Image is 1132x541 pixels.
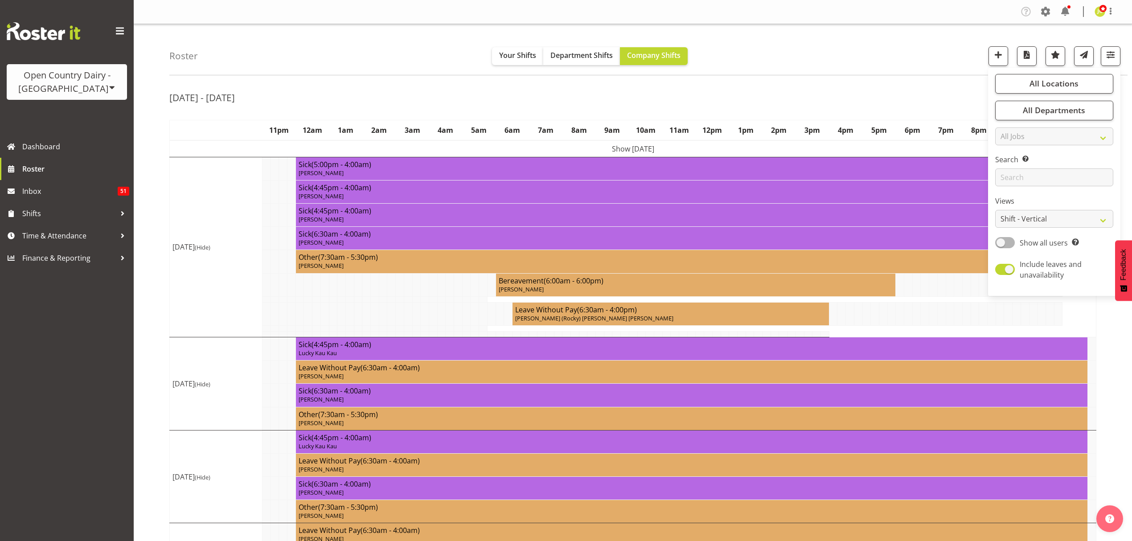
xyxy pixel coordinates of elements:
[515,314,673,322] span: [PERSON_NAME] (Rocky) [PERSON_NAME] [PERSON_NAME]
[299,192,344,200] span: [PERSON_NAME]
[896,120,929,140] th: 6pm
[995,74,1113,94] button: All Locations
[312,433,371,443] span: (4:45pm - 4:00am)
[1020,259,1082,280] span: Include leaves and unavailability
[1101,46,1120,66] button: Filter Shifts
[299,488,344,496] span: [PERSON_NAME]
[829,120,862,140] th: 4pm
[312,206,371,216] span: (4:45pm - 4:00am)
[169,51,198,61] h4: Roster
[988,46,1008,66] button: Add a new shift
[22,184,118,198] span: Inbox
[361,363,420,373] span: (6:30am - 4:00am)
[299,363,1085,372] h4: Leave Without Pay
[329,120,362,140] th: 1am
[299,349,337,357] span: Lucky Kau Kau
[299,419,344,427] span: [PERSON_NAME]
[7,22,80,40] img: Rosterit website logo
[1020,238,1068,248] span: Show all users
[543,47,620,65] button: Department Shifts
[299,230,1085,238] h4: Sick
[299,512,344,520] span: [PERSON_NAME]
[550,50,613,60] span: Department Shifts
[362,120,396,140] th: 2am
[429,120,462,140] th: 4am
[929,120,963,140] th: 7pm
[499,50,536,60] span: Your Shifts
[299,253,1085,262] h4: Other
[1095,6,1105,17] img: jessica-greenwood7429.jpg
[299,480,1085,488] h4: Sick
[1115,240,1132,301] button: Feedback - Show survey
[170,337,262,430] td: [DATE]
[262,120,295,140] th: 11pm
[22,207,116,220] span: Shifts
[361,525,420,535] span: (6:30am - 4:00am)
[1074,46,1094,66] button: Send a list of all shifts for the selected filtered period to all rostered employees.
[299,386,1085,395] h4: Sick
[763,120,796,140] th: 2pm
[22,251,116,265] span: Finance & Reporting
[1120,249,1128,280] span: Feedback
[118,187,129,196] span: 51
[662,120,696,140] th: 11am
[16,69,118,95] div: Open Country Dairy - [GEOGRAPHIC_DATA]
[312,183,371,193] span: (4:45pm - 4:00am)
[995,168,1113,186] input: Search
[299,262,344,270] span: [PERSON_NAME]
[499,285,544,293] span: [PERSON_NAME]
[312,479,371,489] span: (6:30am - 4:00am)
[562,120,596,140] th: 8am
[796,120,829,140] th: 3pm
[318,502,378,512] span: (7:30am - 5:30pm)
[492,47,543,65] button: Your Shifts
[312,160,371,169] span: (5:00pm - 4:00am)
[1046,46,1065,66] button: Highlight an important date within the roster.
[629,120,662,140] th: 10am
[577,305,637,315] span: (6:30am - 4:00pm)
[1105,514,1114,523] img: help-xxl-2.png
[596,120,629,140] th: 9am
[299,215,344,223] span: [PERSON_NAME]
[299,160,1085,169] h4: Sick
[299,206,1085,215] h4: Sick
[544,276,603,286] span: (6:00am - 6:00pm)
[995,196,1113,206] label: Views
[170,140,1096,157] td: Show [DATE]
[1023,105,1085,115] span: All Departments
[299,395,344,403] span: [PERSON_NAME]
[299,183,1085,192] h4: Sick
[318,252,378,262] span: (7:30am - 5:30pm)
[195,473,210,481] span: (Hide)
[312,386,371,396] span: (6:30am - 4:00am)
[195,380,210,388] span: (Hide)
[299,410,1085,419] h4: Other
[995,101,1113,120] button: All Departments
[170,430,262,523] td: [DATE]
[729,120,763,140] th: 1pm
[299,465,344,473] span: [PERSON_NAME]
[169,92,235,103] h2: [DATE] - [DATE]
[696,120,729,140] th: 12pm
[22,162,129,176] span: Roster
[299,340,1085,349] h4: Sick
[361,456,420,466] span: (6:30am - 4:00am)
[299,456,1085,465] h4: Leave Without Pay
[195,243,210,251] span: (Hide)
[22,140,129,153] span: Dashboard
[312,340,371,349] span: (4:45pm - 4:00am)
[499,276,893,285] h4: Bereavement
[295,120,329,140] th: 12am
[995,154,1113,165] label: Search
[1029,78,1079,89] span: All Locations
[1017,46,1037,66] button: Download a PDF of the roster according to the set date range.
[299,442,337,450] span: Lucky Kau Kau
[462,120,496,140] th: 5am
[496,120,529,140] th: 6am
[312,229,371,239] span: (6:30am - 4:00am)
[299,503,1085,512] h4: Other
[299,526,1085,535] h4: Leave Without Pay
[962,120,996,140] th: 8pm
[299,238,344,246] span: [PERSON_NAME]
[529,120,562,140] th: 7am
